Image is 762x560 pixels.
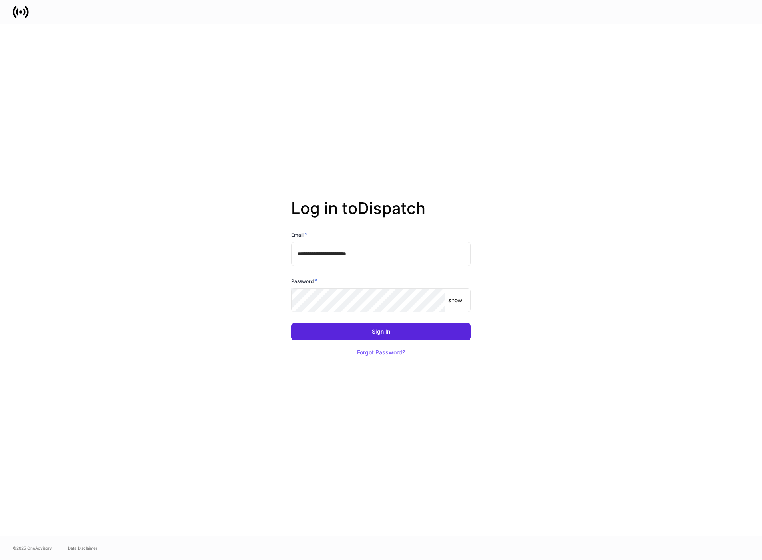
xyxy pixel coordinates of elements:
a: Data Disclaimer [68,545,97,551]
span: © 2025 OneAdvisory [13,545,52,551]
div: Sign In [372,329,390,334]
h6: Password [291,277,317,285]
div: Forgot Password? [357,350,405,355]
button: Forgot Password? [347,344,415,361]
h2: Log in to Dispatch [291,199,471,231]
button: Sign In [291,323,471,340]
h6: Email [291,231,307,239]
p: show [448,296,462,304]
